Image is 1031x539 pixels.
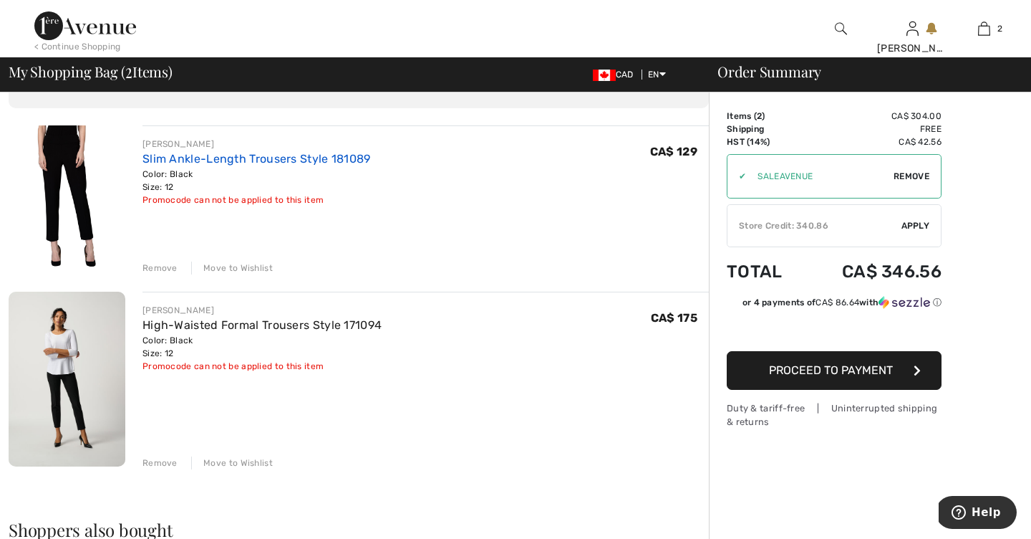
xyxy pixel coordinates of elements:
div: or 4 payments ofCA$ 86.64withSezzle Click to learn more about Sezzle [727,296,942,314]
span: Apply [901,219,930,232]
img: search the website [835,20,847,37]
span: Remove [894,170,929,183]
div: [PERSON_NAME] [877,41,947,56]
td: HST (14%) [727,135,803,148]
td: Total [727,247,803,296]
div: Color: Black Size: 12 [142,168,371,194]
input: Promo code [746,155,894,198]
a: 2 [949,20,1019,37]
span: CAD [593,70,639,80]
div: [PERSON_NAME] [142,304,382,317]
td: Shipping [727,123,803,135]
a: Slim Ankle-Length Trousers Style 181089 [142,152,371,166]
td: CA$ 42.56 [803,135,942,148]
div: Promocode can not be applied to this item [142,360,382,373]
div: < Continue Shopping [34,40,121,53]
img: 1ère Avenue [34,11,136,40]
button: Proceed to Payment [727,351,942,390]
div: Order Summary [700,65,1022,79]
img: My Bag [978,20,990,37]
img: Slim Ankle-Length Trousers Style 181089 [9,125,125,272]
span: 2 [997,22,1002,35]
a: High-Waisted Formal Trousers Style 171094 [142,318,382,332]
div: Promocode can not be applied to this item [142,194,371,206]
img: High-Waisted Formal Trousers Style 171094 [9,292,125,467]
iframe: Opens a widget where you can find more information [939,496,1017,532]
img: My Info [906,20,919,37]
img: Canadian Dollar [593,70,616,81]
a: Sign In [906,22,919,35]
h2: Shoppers also bought [9,521,709,538]
span: 2 [125,61,132,80]
iframe: PayPal-paypal [727,314,942,346]
span: CA$ 129 [650,145,697,158]
td: CA$ 304.00 [803,110,942,123]
div: Color: Black Size: 12 [142,334,382,360]
span: 2 [757,111,762,121]
div: Duty & tariff-free | Uninterrupted shipping & returns [727,401,942,429]
div: or 4 payments of with [742,296,942,309]
span: CA$ 175 [651,311,697,325]
span: EN [648,70,666,80]
div: Store Credit: 340.86 [727,219,901,232]
div: [PERSON_NAME] [142,138,371,151]
div: Remove [142,457,178,469]
span: Proceed to Payment [769,363,893,377]
div: Move to Wishlist [191,457,273,469]
td: Items ( ) [727,110,803,123]
div: ✔ [727,170,746,183]
div: Remove [142,262,178,275]
img: Sezzle [878,296,930,309]
td: Free [803,123,942,135]
span: My Shopping Bag ( Items) [9,65,173,79]
div: Move to Wishlist [191,262,273,275]
td: CA$ 346.56 [803,247,942,296]
span: CA$ 86.64 [815,297,859,307]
